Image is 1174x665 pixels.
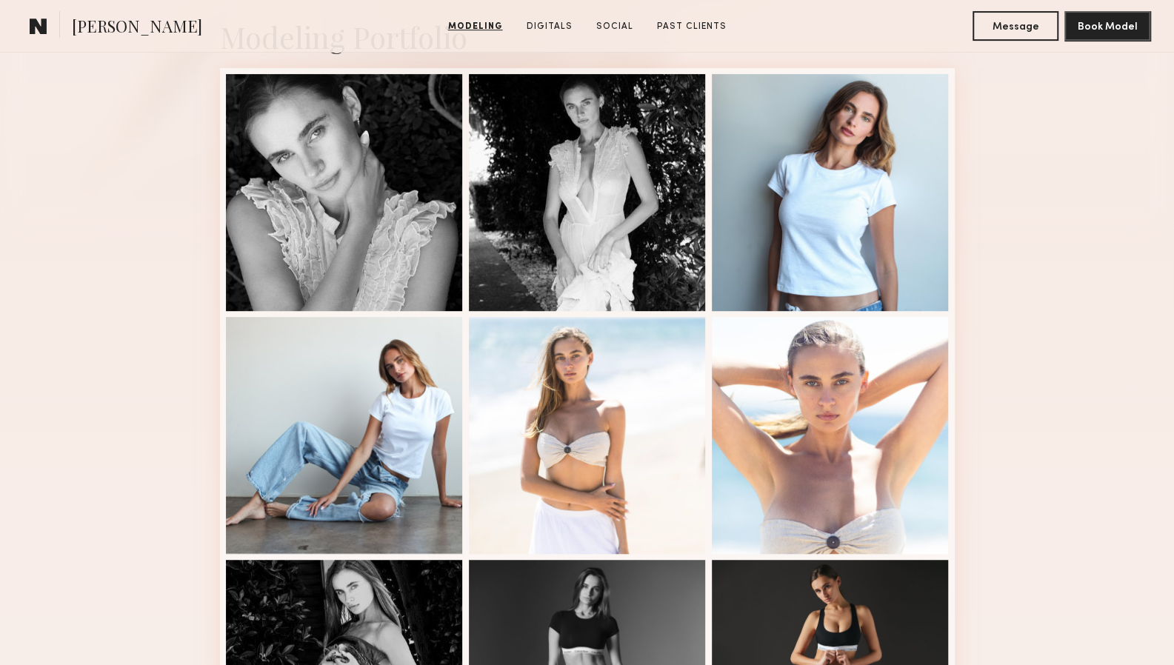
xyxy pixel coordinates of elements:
a: Book Model [1064,19,1150,32]
span: [PERSON_NAME] [72,15,202,41]
a: Modeling [442,20,509,33]
a: Social [590,20,639,33]
button: Book Model [1064,11,1150,41]
a: Digitals [521,20,578,33]
a: Past Clients [651,20,733,33]
button: Message [973,11,1058,41]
